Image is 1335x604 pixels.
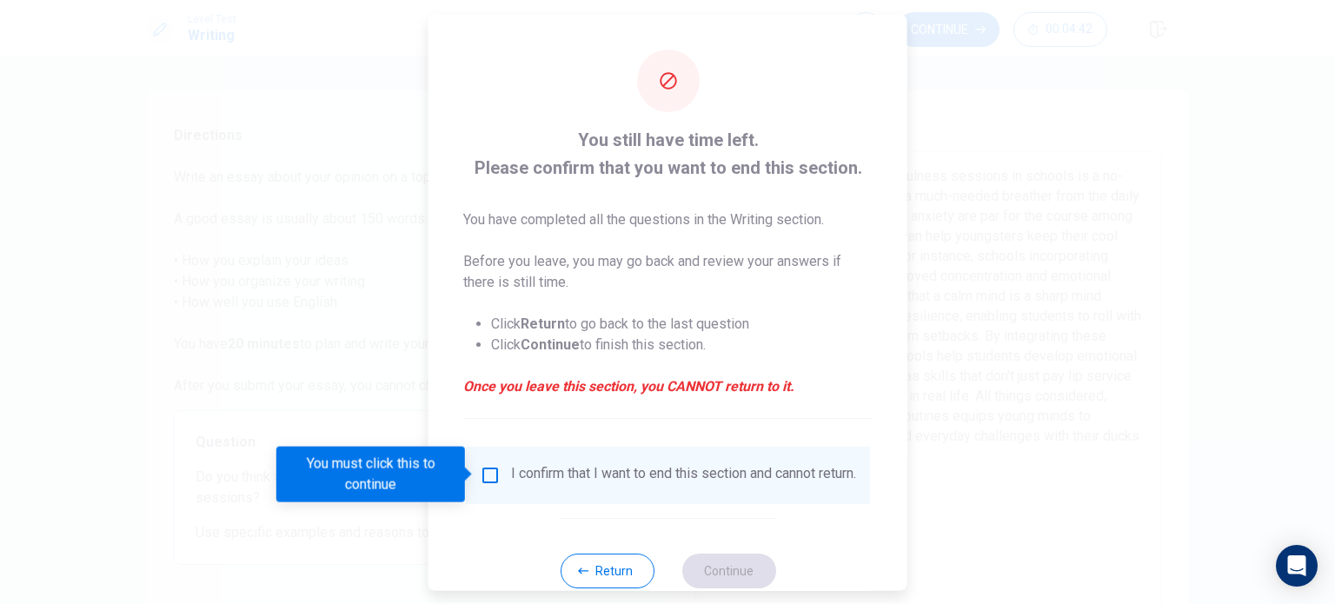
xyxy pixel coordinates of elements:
p: You have completed all the questions in the Writing section. [463,209,873,229]
li: Click to go back to the last question [491,313,873,334]
p: Before you leave, you may go back and review your answers if there is still time. [463,250,873,292]
div: You must click this to continue [276,447,465,502]
li: Click to finish this section. [491,334,873,355]
strong: Continue [521,335,580,352]
div: I confirm that I want to end this section and cannot return. [511,464,856,485]
strong: Return [521,315,565,331]
em: Once you leave this section, you CANNOT return to it. [463,375,873,396]
div: Open Intercom Messenger [1276,545,1318,587]
span: You still have time left. Please confirm that you want to end this section. [463,125,873,181]
button: Continue [681,553,775,587]
span: You must click this to continue [480,464,501,485]
button: Return [560,553,654,587]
